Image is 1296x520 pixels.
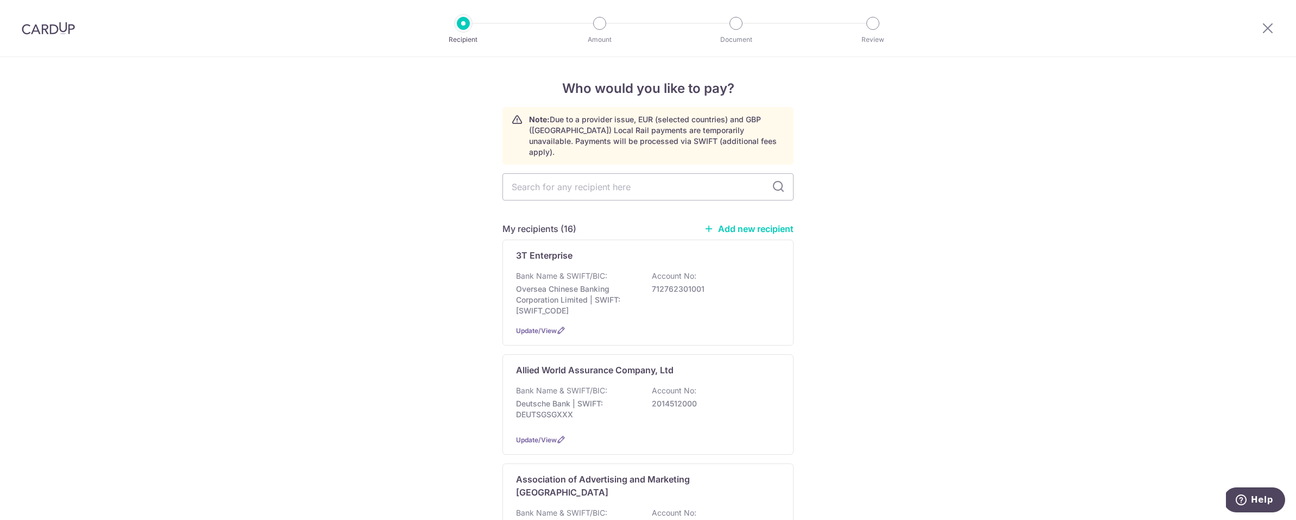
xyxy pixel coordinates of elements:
p: Due to a provider issue, EUR (selected countries) and GBP ([GEOGRAPHIC_DATA]) Local Rail payments... [529,114,784,158]
iframe: Opens a widget where you can find more information [1226,487,1285,515]
p: Bank Name & SWIFT/BIC: [516,508,607,518]
p: 712762301001 [652,284,773,295]
p: Amount [559,34,640,45]
input: Search for any recipient here [502,173,794,201]
p: Bank Name & SWIFT/BIC: [516,271,607,281]
strong: Note: [529,115,550,124]
p: Document [696,34,776,45]
p: Allied World Assurance Company, Ltd [516,364,674,377]
p: Account No: [652,508,696,518]
p: 3T Enterprise [516,249,572,262]
a: Update/View [516,327,557,335]
p: Oversea Chinese Banking Corporation Limited | SWIFT: [SWIFT_CODE] [516,284,638,316]
p: Deutsche Bank | SWIFT: DEUTSGSGXXX [516,398,638,420]
p: Account No: [652,385,696,396]
p: Association of Advertising and Marketing [GEOGRAPHIC_DATA] [516,473,767,499]
h4: Who would you like to pay? [502,79,794,98]
p: 2014512000 [652,398,773,409]
img: CardUp [22,22,75,35]
p: Bank Name & SWIFT/BIC: [516,385,607,396]
h5: My recipients (16) [502,222,576,235]
p: Recipient [423,34,504,45]
a: Update/View [516,436,557,444]
p: Account No: [652,271,696,281]
p: Review [833,34,913,45]
a: Add new recipient [704,223,794,234]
